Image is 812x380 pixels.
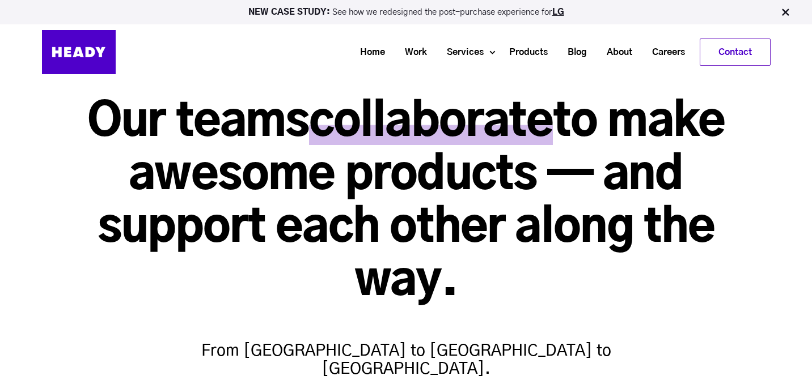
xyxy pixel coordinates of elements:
a: Products [495,42,553,63]
h1: Our teams to make awesome products — and support each other along the way. [42,96,771,308]
div: Navigation Menu [127,39,771,66]
img: Close Bar [780,7,791,18]
a: About [593,42,638,63]
a: Contact [700,39,770,65]
p: See how we redesigned the post-purchase experience for [5,8,807,16]
h4: From [GEOGRAPHIC_DATA] to [GEOGRAPHIC_DATA] to [GEOGRAPHIC_DATA]. [185,319,627,378]
a: Work [391,42,433,63]
img: Heady_Logo_Web-01 (1) [42,30,116,74]
a: LG [552,8,564,16]
a: Blog [553,42,593,63]
a: Services [433,42,489,63]
a: Careers [638,42,691,63]
a: Home [346,42,391,63]
strong: NEW CASE STUDY: [248,8,332,16]
span: collaborate [309,100,553,145]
